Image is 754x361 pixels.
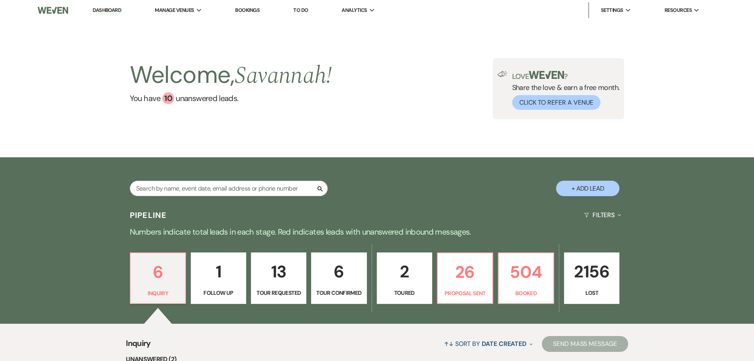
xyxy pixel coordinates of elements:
[443,259,488,285] p: 26
[564,252,619,304] a: 2156Lost
[665,6,692,14] span: Resources
[256,258,301,285] p: 13
[503,289,549,298] p: Booked
[542,336,628,352] button: Send Mass Message
[512,95,600,110] button: Click to Refer a Venue
[135,259,180,285] p: 6
[382,258,427,285] p: 2
[601,6,623,14] span: Settings
[382,288,427,297] p: Toured
[377,252,432,304] a: 2Toured
[581,204,624,225] button: Filters
[498,252,554,304] a: 504Booked
[443,289,488,298] p: Proposal Sent
[92,225,662,238] p: Numbers indicate total leads in each stage. Red indicates leads with unanswered inbound messages.
[130,252,186,304] a: 6Inquiry
[235,7,260,13] a: Bookings
[498,71,507,77] img: loud-speaker-illustration.svg
[191,252,246,304] a: 1Follow Up
[130,210,167,221] h3: Pipeline
[155,6,194,14] span: Manage Venues
[316,258,361,285] p: 6
[256,288,301,297] p: Tour Requested
[130,92,332,104] a: You have 10 unanswered leads.
[437,252,493,304] a: 26Proposal Sent
[507,71,620,110] div: Share the love & earn a free month.
[126,337,151,354] span: Inquiry
[93,7,121,14] a: Dashboard
[482,340,526,348] span: Date Created
[130,58,332,92] h2: Welcome,
[569,288,614,297] p: Lost
[196,258,241,285] p: 1
[162,92,174,104] div: 10
[503,259,549,285] p: 504
[311,252,367,304] a: 6Tour Confirmed
[556,181,619,196] button: + Add Lead
[196,288,241,297] p: Follow Up
[235,57,332,94] span: Savannah !
[441,333,536,354] button: Sort By Date Created
[512,71,620,80] p: Love ?
[130,181,328,196] input: Search by name, event date, email address or phone number
[293,7,308,13] a: To Do
[569,258,614,285] p: 2156
[529,71,564,79] img: weven-logo-green.svg
[342,6,367,14] span: Analytics
[251,252,306,304] a: 13Tour Requested
[135,289,180,298] p: Inquiry
[38,2,68,19] img: Weven Logo
[444,340,454,348] span: ↑↓
[316,288,361,297] p: Tour Confirmed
